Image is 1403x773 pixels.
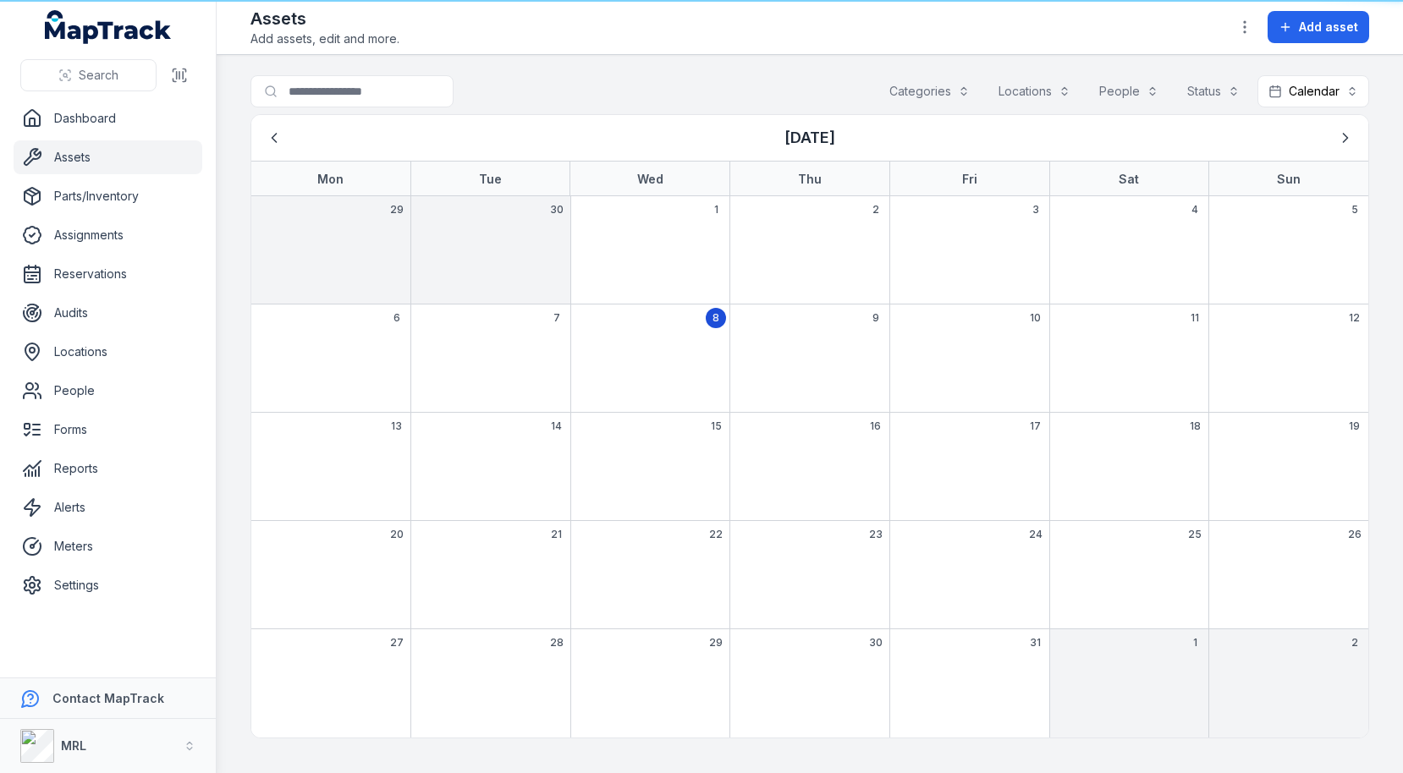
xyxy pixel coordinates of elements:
[14,257,202,291] a: Reservations
[1088,75,1169,107] button: People
[1348,528,1362,541] span: 26
[479,172,502,186] strong: Tue
[14,491,202,524] a: Alerts
[45,10,172,44] a: MapTrack
[550,203,564,217] span: 30
[1188,528,1202,541] span: 25
[14,179,202,213] a: Parts/Inventory
[551,419,562,433] span: 14
[714,203,718,217] span: 1
[390,636,404,650] span: 27
[14,218,202,252] a: Assignments
[14,568,202,602] a: Settings
[251,115,1368,737] div: October 2025
[1030,419,1041,433] span: 17
[1257,75,1369,107] button: Calendar
[14,140,202,174] a: Assets
[1119,172,1139,186] strong: Sat
[1277,172,1301,186] strong: Sun
[1030,636,1041,650] span: 31
[52,691,164,705] strong: Contact MapTrack
[798,172,822,186] strong: Thu
[1191,203,1198,217] span: 4
[14,296,202,330] a: Audits
[250,7,399,30] h2: Assets
[1329,122,1362,154] button: Next
[14,529,202,563] a: Meters
[711,419,722,433] span: 15
[1029,528,1043,541] span: 24
[391,419,402,433] span: 13
[1349,419,1360,433] span: 19
[713,311,719,325] span: 8
[14,335,202,369] a: Locations
[784,126,835,150] h3: [DATE]
[14,101,202,135] a: Dashboard
[61,738,86,753] strong: MRL
[1193,636,1197,650] span: 1
[1268,11,1369,43] button: Add asset
[390,528,404,541] span: 20
[1030,311,1041,325] span: 10
[872,311,879,325] span: 9
[1299,19,1358,36] span: Add asset
[1351,203,1358,217] span: 5
[709,528,723,541] span: 22
[550,636,564,650] span: 28
[1032,203,1039,217] span: 3
[390,203,404,217] span: 29
[709,636,723,650] span: 29
[79,67,118,84] span: Search
[1176,75,1251,107] button: Status
[317,172,344,186] strong: Mon
[637,172,663,186] strong: Wed
[1191,311,1199,325] span: 11
[393,311,400,325] span: 6
[870,419,881,433] span: 16
[250,30,399,47] span: Add assets, edit and more.
[1351,636,1358,650] span: 2
[258,122,290,154] button: Previous
[1190,419,1201,433] span: 18
[20,59,157,91] button: Search
[14,374,202,408] a: People
[14,413,202,447] a: Forms
[869,636,883,650] span: 30
[962,172,977,186] strong: Fri
[14,452,202,485] a: Reports
[1349,311,1360,325] span: 12
[551,528,562,541] span: 21
[553,311,560,325] span: 7
[869,528,883,541] span: 23
[872,203,879,217] span: 2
